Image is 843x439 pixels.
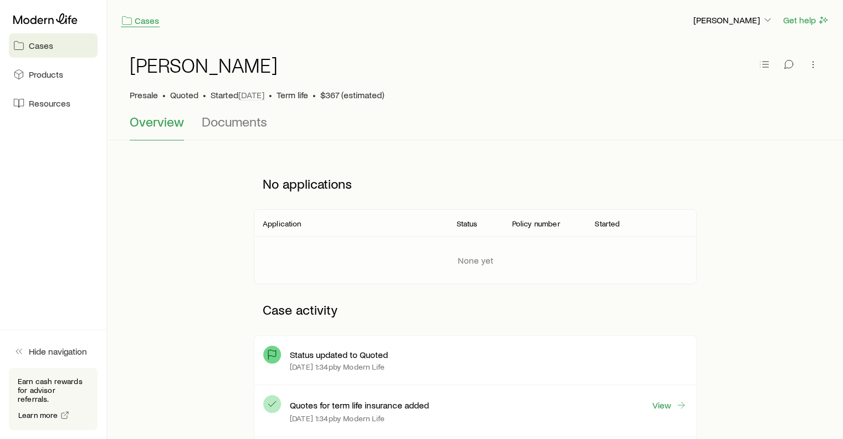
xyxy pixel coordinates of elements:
p: [PERSON_NAME] [693,14,773,26]
p: Started [595,219,620,228]
p: Policy number [512,219,560,228]
p: [DATE] 1:34p by Modern Life [290,362,385,371]
p: Presale [130,89,158,100]
button: [PERSON_NAME] [693,14,774,27]
span: Overview [130,114,184,129]
a: View [652,399,687,411]
span: [DATE] [238,89,264,100]
a: Products [9,62,98,87]
span: Products [29,69,63,80]
a: Cases [121,14,160,27]
span: Learn more [18,411,58,419]
button: Hide navigation [9,339,98,364]
p: Quotes for term life insurance added [290,400,429,411]
span: Cases [29,40,53,51]
p: Case activity [254,293,697,326]
div: Case details tabs [130,114,821,140]
div: Earn cash rewards for advisor referrals.Learn more [9,368,98,430]
p: Application [263,219,302,228]
p: [DATE] 1:34p by Modern Life [290,414,385,423]
p: Status [457,219,478,228]
button: Get help [783,14,830,27]
span: Resources [29,98,70,109]
span: Hide navigation [29,346,87,357]
a: Resources [9,91,98,115]
span: • [313,89,316,100]
span: Quoted [170,89,198,100]
span: Documents [202,114,267,129]
p: Started [211,89,264,100]
p: Earn cash rewards for advisor referrals. [18,377,89,403]
p: Status updated to Quoted [290,349,388,360]
span: • [203,89,206,100]
span: • [269,89,272,100]
span: Term life [277,89,308,100]
p: No applications [254,167,697,200]
h1: [PERSON_NAME] [130,54,278,76]
a: Cases [9,33,98,58]
span: $367 (estimated) [320,89,384,100]
span: • [162,89,166,100]
p: None yet [458,255,493,266]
